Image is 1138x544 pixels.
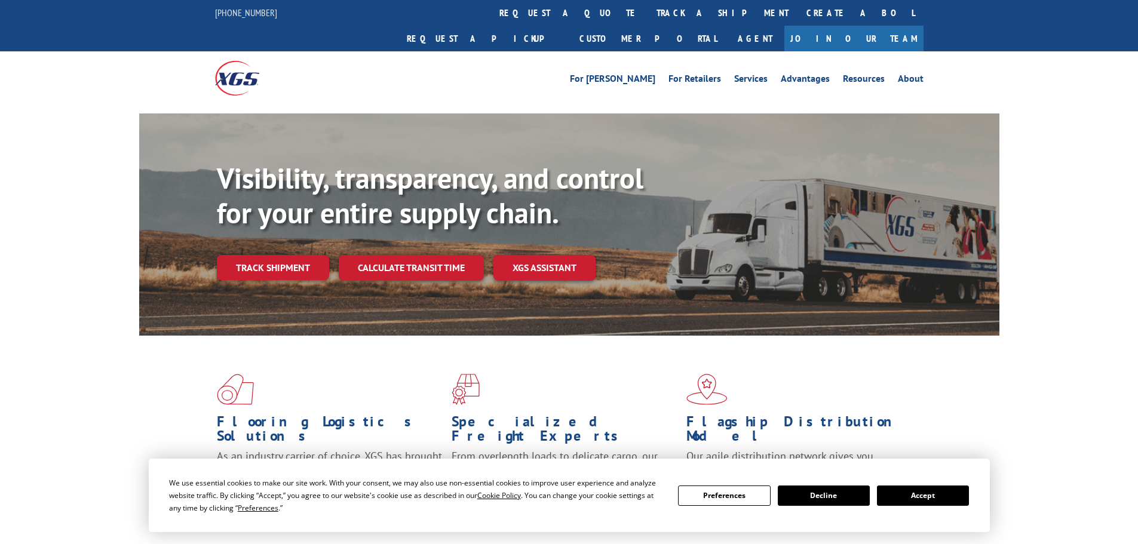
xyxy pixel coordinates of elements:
[238,503,278,513] span: Preferences
[570,74,655,87] a: For [PERSON_NAME]
[570,26,726,51] a: Customer Portal
[398,26,570,51] a: Request a pickup
[477,490,521,500] span: Cookie Policy
[686,449,906,477] span: Our agile distribution network gives you nationwide inventory management on demand.
[678,485,770,506] button: Preferences
[877,485,969,506] button: Accept
[726,26,784,51] a: Agent
[686,414,912,449] h1: Flagship Distribution Model
[217,159,643,231] b: Visibility, transparency, and control for your entire supply chain.
[215,7,277,19] a: [PHONE_NUMBER]
[217,449,442,491] span: As an industry carrier of choice, XGS has brought innovation and dedication to flooring logistics...
[668,74,721,87] a: For Retailers
[217,414,443,449] h1: Flooring Logistics Solutions
[452,414,677,449] h1: Specialized Freight Experts
[452,374,480,405] img: xgs-icon-focused-on-flooring-red
[843,74,885,87] a: Resources
[734,74,768,87] a: Services
[686,374,728,405] img: xgs-icon-flagship-distribution-model-red
[339,255,484,281] a: Calculate transit time
[784,26,924,51] a: Join Our Team
[217,255,329,280] a: Track shipment
[778,485,870,506] button: Decline
[169,477,664,514] div: We use essential cookies to make our site work. With your consent, we may also use non-essential ...
[452,449,677,502] p: From overlength loads to delicate cargo, our experienced staff knows the best way to move your fr...
[493,255,596,281] a: XGS ASSISTANT
[781,74,830,87] a: Advantages
[217,374,254,405] img: xgs-icon-total-supply-chain-intelligence-red
[149,459,990,532] div: Cookie Consent Prompt
[898,74,924,87] a: About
